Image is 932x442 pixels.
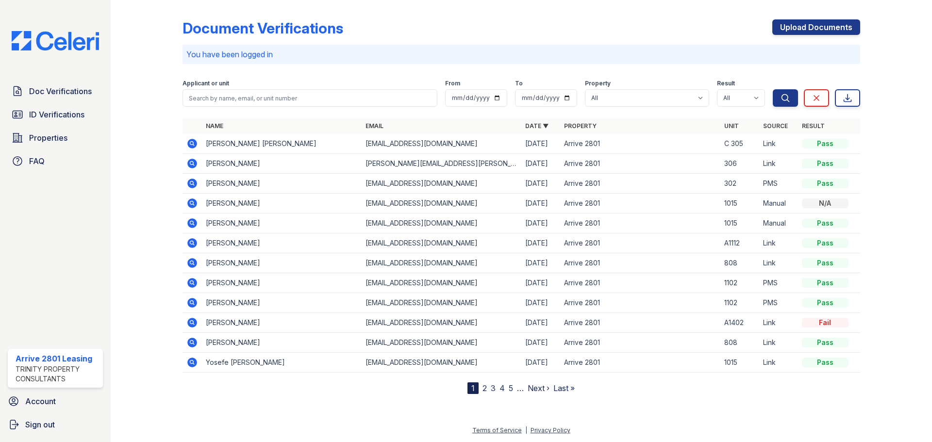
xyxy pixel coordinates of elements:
[25,419,55,430] span: Sign out
[521,194,560,213] td: [DATE]
[521,313,560,333] td: [DATE]
[759,293,798,313] td: PMS
[720,194,759,213] td: 1015
[16,353,99,364] div: Arrive 2801 Leasing
[4,31,107,50] img: CE_Logo_Blue-a8612792a0a2168367f1c8372b55b34899dd931a85d93a1a3d3e32e68fde9ad4.png
[4,415,107,434] a: Sign out
[759,313,798,333] td: Link
[206,122,223,130] a: Name
[759,174,798,194] td: PMS
[802,139,849,148] div: Pass
[202,213,362,233] td: [PERSON_NAME]
[553,383,575,393] a: Last »
[564,122,597,130] a: Property
[759,213,798,233] td: Manual
[802,278,849,288] div: Pass
[202,233,362,253] td: [PERSON_NAME]
[720,313,759,333] td: A1402
[8,105,103,124] a: ID Verifications
[560,293,720,313] td: Arrive 2801
[366,122,383,130] a: Email
[560,353,720,373] td: Arrive 2801
[183,89,437,107] input: Search by name, email, or unit number
[362,174,521,194] td: [EMAIL_ADDRESS][DOMAIN_NAME]
[720,174,759,194] td: 302
[521,353,560,373] td: [DATE]
[362,253,521,273] td: [EMAIL_ADDRESS][DOMAIN_NAME]
[720,154,759,174] td: 306
[717,80,735,87] label: Result
[521,293,560,313] td: [DATE]
[802,218,849,228] div: Pass
[772,19,860,35] a: Upload Documents
[720,353,759,373] td: 1015
[202,273,362,293] td: [PERSON_NAME]
[802,258,849,268] div: Pass
[8,151,103,171] a: FAQ
[491,383,496,393] a: 3
[528,383,549,393] a: Next ›
[759,233,798,253] td: Link
[362,213,521,233] td: [EMAIL_ADDRESS][DOMAIN_NAME]
[521,233,560,253] td: [DATE]
[25,395,56,407] span: Account
[802,122,825,130] a: Result
[802,198,849,208] div: N/A
[202,293,362,313] td: [PERSON_NAME]
[802,159,849,168] div: Pass
[4,392,107,411] a: Account
[521,253,560,273] td: [DATE]
[560,233,720,253] td: Arrive 2801
[29,85,92,97] span: Doc Verifications
[499,383,505,393] a: 4
[560,134,720,154] td: Arrive 2801
[759,194,798,213] td: Manual
[202,194,362,213] td: [PERSON_NAME]
[515,80,523,87] label: To
[483,383,487,393] a: 2
[362,353,521,373] td: [EMAIL_ADDRESS][DOMAIN_NAME]
[202,134,362,154] td: [PERSON_NAME] [PERSON_NAME]
[560,253,720,273] td: Arrive 2801
[509,383,513,393] a: 5
[202,154,362,174] td: [PERSON_NAME]
[521,213,560,233] td: [DATE]
[763,122,788,130] a: Source
[362,233,521,253] td: [EMAIL_ADDRESS][DOMAIN_NAME]
[183,80,229,87] label: Applicant or unit
[362,313,521,333] td: [EMAIL_ADDRESS][DOMAIN_NAME]
[720,253,759,273] td: 808
[802,298,849,308] div: Pass
[202,313,362,333] td: [PERSON_NAME]
[531,426,570,434] a: Privacy Policy
[802,238,849,248] div: Pass
[560,213,720,233] td: Arrive 2801
[29,155,45,167] span: FAQ
[720,134,759,154] td: C 305
[186,49,856,60] p: You have been logged in
[759,253,798,273] td: Link
[720,273,759,293] td: 1102
[202,333,362,353] td: [PERSON_NAME]
[720,233,759,253] td: A1112
[560,194,720,213] td: Arrive 2801
[521,174,560,194] td: [DATE]
[802,318,849,327] div: Fail
[521,333,560,353] td: [DATE]
[8,82,103,101] a: Doc Verifications
[521,154,560,174] td: [DATE]
[362,194,521,213] td: [EMAIL_ADDRESS][DOMAIN_NAME]
[560,174,720,194] td: Arrive 2801
[517,382,524,394] span: …
[521,134,560,154] td: [DATE]
[362,154,521,174] td: [PERSON_NAME][EMAIL_ADDRESS][PERSON_NAME][DOMAIN_NAME]
[802,338,849,347] div: Pass
[472,426,522,434] a: Terms of Service
[29,132,67,144] span: Properties
[16,364,99,384] div: Trinity Property Consultants
[202,353,362,373] td: Yosefe [PERSON_NAME]
[759,273,798,293] td: PMS
[445,80,460,87] label: From
[362,273,521,293] td: [EMAIL_ADDRESS][DOMAIN_NAME]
